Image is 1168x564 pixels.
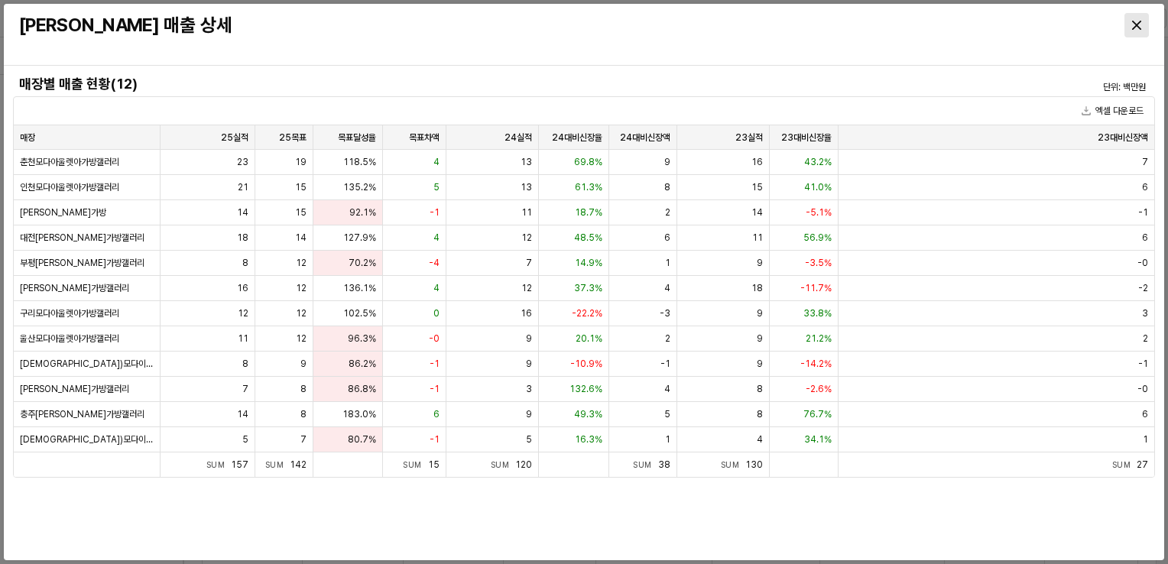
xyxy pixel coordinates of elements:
span: 118.5% [343,156,376,168]
span: 48.5% [574,232,602,244]
span: 92.1% [349,206,376,219]
span: 21 [238,181,248,193]
span: 15 [295,181,307,193]
span: 9 [757,257,763,269]
span: 8 [300,383,307,395]
span: 61.3% [575,181,602,193]
span: 7 [300,433,307,446]
span: -11.7% [800,282,832,294]
span: 9 [757,358,763,370]
span: [DEMOGRAPHIC_DATA])모다이노칩양산점 [20,433,154,446]
span: 24실적 [505,131,532,143]
span: 25목표 [279,131,307,143]
span: 96.3% [348,332,376,345]
span: 13 [521,181,532,193]
span: -4 [429,257,440,269]
span: 4 [433,232,440,244]
span: Sum [206,460,232,469]
button: 엑셀 다운로드 [1076,102,1150,120]
span: 27 [1137,459,1148,470]
span: 6 [433,408,440,420]
span: 12 [296,332,307,345]
span: 21.2% [806,332,832,345]
span: 23실적 [735,131,763,143]
span: 9 [664,156,670,168]
span: 5 [664,408,670,420]
span: Sum [1112,460,1137,469]
span: -1 [430,358,440,370]
span: 2 [665,206,670,219]
span: -0 [429,332,440,345]
span: 9 [757,332,763,345]
span: -5.1% [806,206,832,219]
span: 7 [242,383,248,395]
button: Close [1124,13,1149,37]
span: 9 [300,358,307,370]
span: 2 [1143,332,1148,345]
span: -3.5% [805,257,832,269]
span: 9 [526,358,532,370]
span: 157 [231,459,248,470]
span: 0 [433,307,440,319]
span: Sum [633,460,658,469]
span: 49.3% [574,408,602,420]
span: 23 [237,156,248,168]
span: 목표차액 [409,131,440,143]
span: 24대비신장율 [552,131,602,143]
span: 25실적 [221,131,248,143]
span: -0 [1137,383,1148,395]
span: -2.6% [806,383,832,395]
span: Sum [491,460,516,469]
span: 4 [433,282,440,294]
span: 80.7% [348,433,376,446]
span: 16.3% [575,433,602,446]
span: 4 [433,156,440,168]
span: 5 [526,433,532,446]
span: 18 [237,232,248,244]
span: 14 [237,206,248,219]
span: 13 [521,156,532,168]
span: -10.9% [570,358,602,370]
h3: [PERSON_NAME] 매출 상세 [19,15,864,36]
span: 5 [242,433,248,446]
span: 2 [665,332,670,345]
span: 춘천모다아울렛아가방갤러리 [20,156,119,168]
span: 56.9% [803,232,832,244]
span: 69.8% [574,156,602,168]
span: 132.6% [569,383,602,395]
span: 6 [664,232,670,244]
span: 8 [242,257,248,269]
span: [DEMOGRAPHIC_DATA])모다이노칩 시흥점 [20,358,154,370]
span: 3 [526,383,532,395]
span: [PERSON_NAME]가방갤러리 [20,383,129,395]
span: 86.8% [348,383,376,395]
span: 23대비신장율 [781,131,832,143]
span: 70.2% [349,257,376,269]
span: Sum [721,460,746,469]
span: 43.2% [804,156,832,168]
span: 6 [1142,232,1148,244]
span: 142 [290,459,307,470]
span: 18.7% [575,206,602,219]
span: 대전[PERSON_NAME]가방갤러리 [20,232,144,244]
h4: 매장별 매출 현황(12) [19,76,864,92]
span: 15 [295,206,307,219]
span: -2 [1138,282,1148,294]
span: 1 [665,433,670,446]
span: 127.9% [343,232,376,244]
span: 8 [757,383,763,395]
p: 단위: 백만원 [974,80,1146,94]
span: 16 [751,156,763,168]
span: -1 [1138,206,1148,219]
span: 76.7% [803,408,832,420]
span: 14.9% [575,257,602,269]
span: 120 [515,459,532,470]
span: -1 [660,358,670,370]
span: -1 [430,206,440,219]
span: 12 [296,282,307,294]
span: 23대비신장액 [1098,131,1148,143]
span: [PERSON_NAME]가방 [20,206,106,219]
span: 12 [521,232,532,244]
span: 목표달성율 [338,131,376,143]
span: 12 [238,307,248,319]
